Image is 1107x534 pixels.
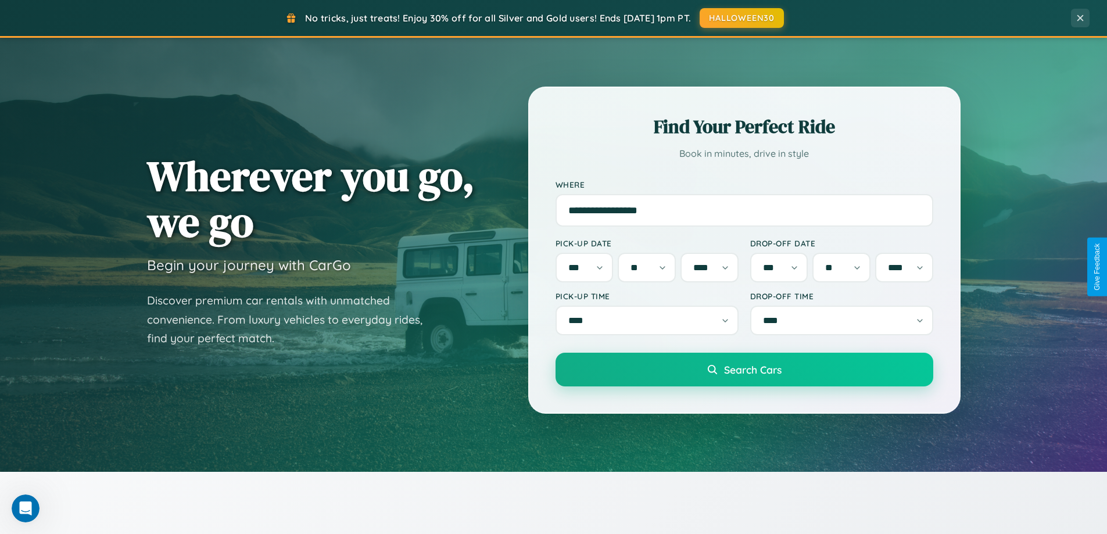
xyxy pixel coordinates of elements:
[556,353,933,386] button: Search Cars
[750,238,933,248] label: Drop-off Date
[1093,243,1101,291] div: Give Feedback
[700,8,784,28] button: HALLOWEEN30
[305,12,691,24] span: No tricks, just treats! Enjoy 30% off for all Silver and Gold users! Ends [DATE] 1pm PT.
[724,363,782,376] span: Search Cars
[556,180,933,189] label: Where
[556,291,739,301] label: Pick-up Time
[147,291,438,348] p: Discover premium car rentals with unmatched convenience. From luxury vehicles to everyday rides, ...
[12,494,40,522] iframe: Intercom live chat
[750,291,933,301] label: Drop-off Time
[556,238,739,248] label: Pick-up Date
[147,153,475,245] h1: Wherever you go, we go
[556,145,933,162] p: Book in minutes, drive in style
[556,114,933,139] h2: Find Your Perfect Ride
[147,256,351,274] h3: Begin your journey with CarGo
